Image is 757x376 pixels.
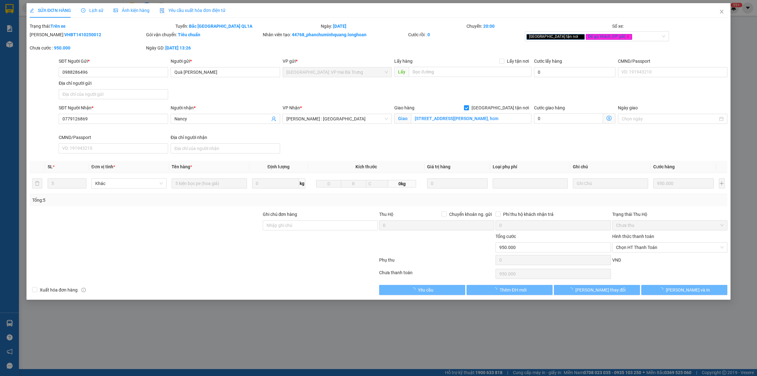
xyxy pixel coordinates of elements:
span: Thêm ĐH mới [500,286,526,293]
th: Ghi chú [570,161,650,173]
span: Chuyển khoản ng. gửi [447,211,494,218]
input: C [366,180,389,188]
button: Yêu cầu [379,285,465,295]
span: Xuất hóa đơn hàng [37,286,80,293]
div: Số xe: [612,23,728,30]
span: Ảnh kiện hàng [114,8,150,13]
b: Bắc [GEOGRAPHIC_DATA] QL1A [189,24,252,29]
div: Ngày: [320,23,466,30]
span: Lấy [394,67,409,77]
b: [DATE] [333,24,346,29]
button: [PERSON_NAME] thay đổi [554,285,640,295]
span: Chọn HT Thanh Toán [616,243,724,252]
div: Tuyến: [175,23,320,30]
button: Thêm ĐH mới [467,285,553,295]
div: Trạng thái Thu Hộ [612,211,727,218]
div: Tổng: 5 [32,197,292,204]
img: icon [160,8,165,13]
label: Cước lấy hàng [534,59,562,64]
span: Giá trị hàng [427,164,450,169]
span: [GEOGRAPHIC_DATA] tận nơi [469,104,531,111]
div: Người nhận [171,104,280,111]
input: 0 [653,178,714,188]
label: Ngày giao [618,105,638,110]
span: clock-circle [81,8,85,13]
div: SĐT Người Nhận [59,104,168,111]
span: Giao hàng [394,105,414,110]
span: Chưa thu [616,221,724,230]
button: [PERSON_NAME] và In [641,285,727,295]
span: Hà Nội: VP Hai Bà Trưng [286,67,388,77]
span: Cước hàng [653,164,675,169]
span: close [626,35,630,38]
span: Định lượng [267,164,290,169]
div: Chưa cước : [30,44,145,51]
span: user-add [271,116,276,121]
span: Yêu cầu [418,286,433,293]
div: Phụ thu [378,257,495,268]
span: loading [411,287,418,292]
span: Đơn vị tính [91,164,115,169]
span: loading [568,287,575,292]
span: picture [114,8,118,13]
input: 0 [427,178,488,188]
span: dollar-circle [607,116,612,121]
span: Thu Hộ [379,212,393,217]
span: [GEOGRAPHIC_DATA] tận nơi [526,34,585,40]
b: VHBT1410250012 [64,32,101,37]
input: Địa chỉ của người nhận [171,143,280,153]
div: Chưa thanh toán [378,269,495,280]
button: plus [719,178,725,188]
span: Yêu cầu xuất hóa đơn điện tử [160,8,226,13]
input: Ghi chú đơn hàng [263,220,378,230]
div: Địa chỉ người nhận [171,134,280,141]
span: Kích thước [355,164,377,169]
input: Ghi Chú [573,178,648,188]
div: VP gửi [283,58,392,65]
div: Ngày GD: [146,44,261,51]
button: Close [713,3,731,21]
input: R [341,180,366,188]
input: D [316,180,341,188]
div: Nhân viên tạo: [263,31,407,38]
div: Trạng thái: [29,23,175,30]
span: VND [612,257,621,263]
span: Tổng cước [496,234,516,239]
div: Gói vận chuyển: [146,31,261,38]
span: VP Nhận [283,105,300,110]
span: Đã gọi khách (VP gửi) [586,34,632,40]
span: SL [48,164,53,169]
input: Dọc đường [409,67,531,77]
b: 950.000 [54,45,70,50]
span: Lấy hàng [394,59,413,64]
span: Phí thu hộ khách nhận trả [501,211,556,218]
span: SỬA ĐƠN HÀNG [30,8,71,13]
div: Địa chỉ người gửi [59,80,168,87]
div: CMND/Passport [59,134,168,141]
span: edit [30,8,34,13]
span: Hồ Chí Minh : Kho Quận 12 [286,114,388,124]
b: [DATE] 13:26 [165,45,191,50]
span: close [579,35,582,38]
input: Cước giao hàng [534,113,603,124]
button: delete [32,178,42,188]
input: Địa chỉ của người gửi [59,89,168,99]
b: 44768_phanchuminhquang.longhoan [292,32,367,37]
span: info-circle [81,288,86,292]
input: Cước lấy hàng [534,67,615,77]
div: [PERSON_NAME]: [30,31,145,38]
div: CMND/Passport [618,58,727,65]
input: Giao tận nơi [411,113,531,124]
label: Hình thức thanh toán [612,234,654,239]
b: 20:00 [483,24,495,29]
div: Người gửi [171,58,280,65]
span: 0kg [388,180,416,188]
span: Giao [394,113,411,124]
b: 0 [427,32,430,37]
b: Tiêu chuẩn [178,32,200,37]
span: close [719,9,724,14]
span: Tên hàng [172,164,192,169]
b: Trên xe [50,24,66,29]
div: Chuyến: [466,23,612,30]
span: [PERSON_NAME] và In [666,286,710,293]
